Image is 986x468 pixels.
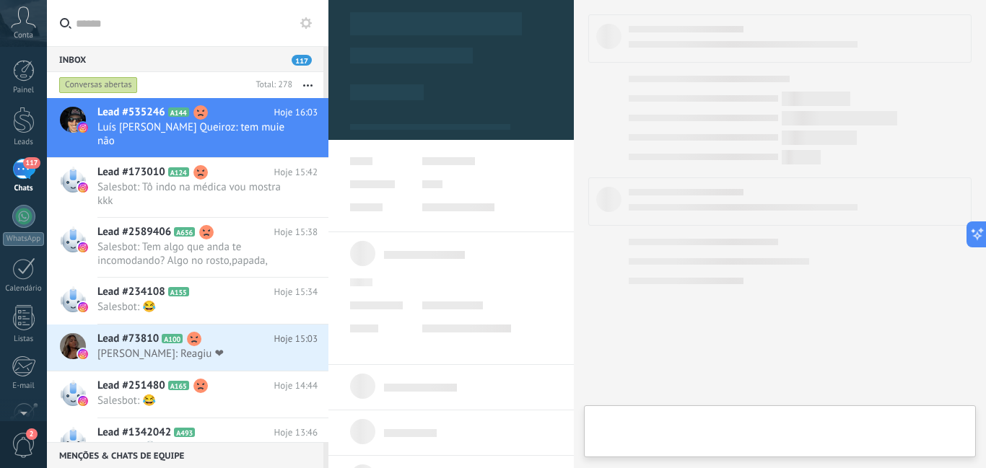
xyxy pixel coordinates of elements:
[97,105,165,120] span: Lead #535246
[168,107,189,117] span: A144
[3,335,45,344] div: Listas
[174,227,195,237] span: A656
[97,300,290,314] span: Salesbot: 😂
[3,184,45,193] div: Chats
[47,418,328,464] a: Lead #1342042 A493 Hoje 13:46 Salesbot: 🔊
[97,441,290,454] span: Salesbot: 🔊
[97,394,290,407] span: Salesbot: 😂
[168,167,189,177] span: A124
[14,31,33,40] span: Conta
[274,379,318,393] span: Hoje 14:44
[47,371,328,418] a: Lead #251480 A165 Hoje 14:44 Salesbot: 😂
[274,332,318,346] span: Hoje 15:03
[47,218,328,277] a: Lead #2589406 A656 Hoje 15:38 Salesbot: Tem algo que anda te incomodando? Algo no rosto,papada, c...
[97,285,165,299] span: Lead #234108
[26,428,38,440] span: 2
[97,425,171,440] span: Lead #1342042
[274,225,318,239] span: Hoje 15:38
[292,55,312,66] span: 117
[78,242,88,252] img: instagram.svg
[47,324,328,371] a: Lead #73810 A100 Hoje 15:03 [PERSON_NAME]: Reagiu ❤
[47,98,328,157] a: Lead #535246 A144 Hoje 16:03 Luís [PERSON_NAME] Queiroz: tem muie não
[168,381,189,390] span: A165
[274,165,318,180] span: Hoje 15:42
[3,138,45,147] div: Leads
[47,278,328,324] a: Lead #234108 A155 Hoje 15:34 Salesbot: 😂
[47,158,328,217] a: Lead #173010 A124 Hoje 15:42 Salesbot: Tô indo na médica vou mostra kkk
[78,182,88,193] img: instagram.svg
[97,225,171,239] span: Lead #2589406
[97,180,290,208] span: Salesbot: Tô indo na médica vou mostra kkk
[274,285,318,299] span: Hoje 15:34
[78,396,88,406] img: instagram.svg
[47,46,323,72] div: Inbox
[274,105,318,120] span: Hoje 16:03
[97,379,165,393] span: Lead #251480
[97,240,290,268] span: Salesbot: Tem algo que anda te incomodando? Algo no rosto,papada, contorno, bigode chinês, lábios...
[168,287,189,296] span: A155
[23,157,40,169] span: 117
[250,78,292,92] div: Total: 278
[97,120,290,148] span: Luís [PERSON_NAME] Queiroz: tem muie não
[3,284,45,293] div: Calendário
[78,302,88,312] img: instagram.svg
[78,123,88,133] img: instagram.svg
[97,332,159,346] span: Lead #73810
[59,76,138,94] div: Conversas abertas
[97,347,290,361] span: [PERSON_NAME]: Reagiu ❤
[3,86,45,95] div: Painel
[274,425,318,440] span: Hoje 13:46
[78,349,88,359] img: instagram.svg
[162,334,183,343] span: A100
[47,442,323,468] div: Menções & Chats de equipe
[3,381,45,391] div: E-mail
[3,232,44,246] div: WhatsApp
[174,428,195,437] span: A493
[97,165,165,180] span: Lead #173010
